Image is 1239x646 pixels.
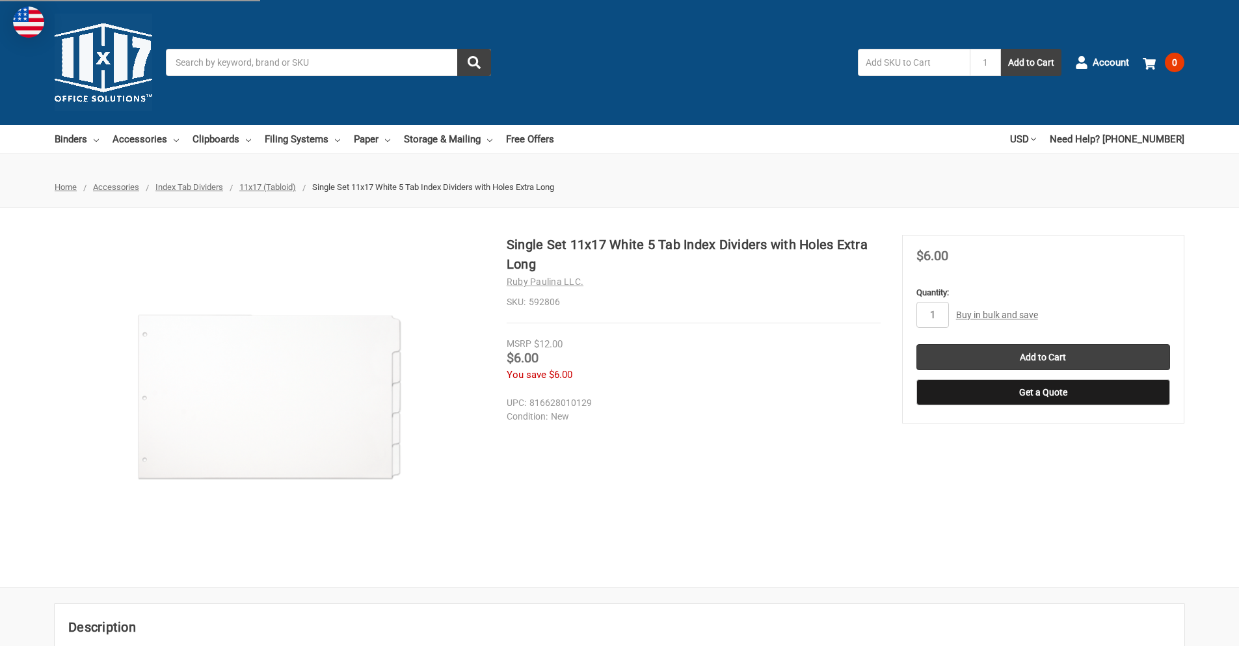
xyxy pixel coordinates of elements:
[858,49,970,76] input: Add SKU to Cart
[956,310,1038,320] a: Buy in bulk and save
[1001,49,1061,76] button: Add to Cart
[549,369,572,381] span: $6.00
[1050,125,1184,154] a: Need Help? [PHONE_NUMBER]
[507,276,583,287] a: Ruby Paulina LLC.
[155,182,223,192] a: Index Tab Dividers
[1010,125,1036,154] a: USD
[916,286,1170,299] label: Quantity:
[507,410,548,424] dt: Condition:
[507,295,526,309] dt: SKU:
[404,125,492,154] a: Storage & Mailing
[916,248,948,263] span: $6.00
[916,344,1170,370] input: Add to Cart
[166,49,491,76] input: Search by keyword, brand or SKU
[534,338,563,350] span: $12.00
[55,182,77,192] a: Home
[507,350,539,366] span: $6.00
[265,125,340,154] a: Filing Systems
[55,125,99,154] a: Binders
[1165,53,1184,72] span: 0
[507,410,875,424] dd: New
[312,182,554,192] span: Single Set 11x17 White 5 Tab Index Dividers with Holes Extra Long
[239,182,296,192] a: 11x17 (Tabloid)
[1075,46,1129,79] a: Account
[113,125,179,154] a: Accessories
[507,369,546,381] span: You save
[507,295,881,309] dd: 592806
[68,617,1171,637] h2: Description
[1093,55,1129,70] span: Account
[55,14,152,111] img: 11x17.com
[916,379,1170,405] button: Get a Quote
[13,7,44,38] img: duty and tax information for United States
[193,125,251,154] a: Clipboards
[354,125,390,154] a: Paper
[93,182,139,192] a: Accessories
[507,396,875,410] dd: 816628010129
[506,125,554,154] a: Free Offers
[507,396,526,410] dt: UPC:
[1143,46,1184,79] a: 0
[107,235,433,560] img: Single Set 11x17 White 5 Tab Index Dividers with Holes Extra Long
[507,235,881,274] h1: Single Set 11x17 White 5 Tab Index Dividers with Holes Extra Long
[507,337,531,351] div: MSRP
